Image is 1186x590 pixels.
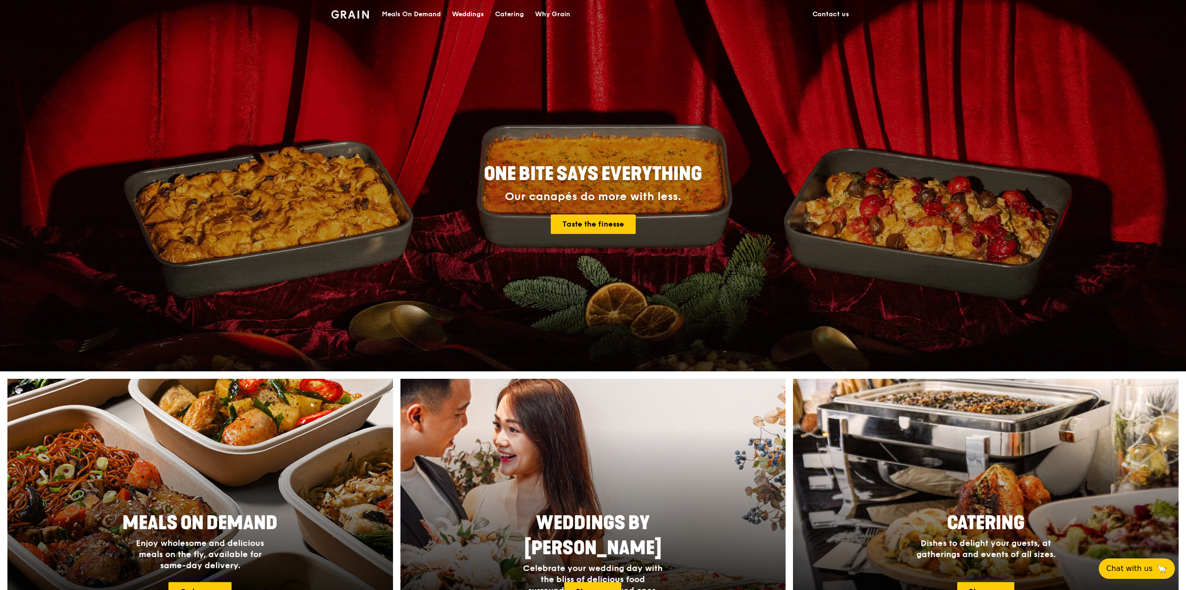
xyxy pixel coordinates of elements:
a: Catering [490,0,529,28]
span: Enjoy wholesome and delicious meals on the fly, available for same-day delivery. [136,538,264,571]
span: Meals On Demand [122,512,277,534]
div: Meals On Demand [382,0,441,28]
a: Contact us [807,0,855,28]
button: Chat with us🦙 [1099,558,1175,579]
div: Our canapés do more with less. [426,190,760,203]
a: Taste the finesse [551,214,636,234]
img: Grain [331,10,369,19]
div: Why Grain [535,0,570,28]
span: Dishes to delight your guests, at gatherings and events of all sizes. [916,538,1056,559]
span: Weddings by [PERSON_NAME] [524,512,662,559]
div: Catering [495,0,524,28]
a: Why Grain [529,0,576,28]
span: 🦙 [1156,563,1167,574]
span: Catering [947,512,1025,534]
span: ONE BITE SAYS EVERYTHING [484,163,702,185]
span: Chat with us [1106,563,1153,574]
a: Weddings [446,0,490,28]
div: Weddings [452,0,484,28]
